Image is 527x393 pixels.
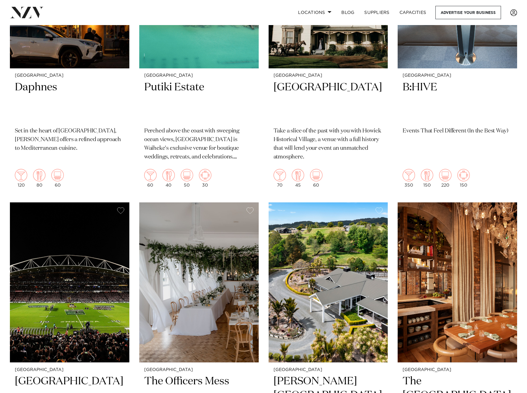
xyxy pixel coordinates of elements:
[292,169,304,181] img: dining.png
[144,368,254,372] small: [GEOGRAPHIC_DATA]
[435,6,501,19] a: Advertise your business
[144,169,157,181] img: cocktail.png
[403,73,512,78] small: [GEOGRAPHIC_DATA]
[144,127,254,162] p: Perched above the coast with sweeping ocean views, [GEOGRAPHIC_DATA] is Waiheke’s exclusive venue...
[395,6,431,19] a: Capacities
[33,169,45,188] div: 80
[15,73,124,78] small: [GEOGRAPHIC_DATA]
[15,169,27,181] img: cocktail.png
[403,127,512,136] p: Events That Feel Different (In the Best Way)
[33,169,45,181] img: dining.png
[421,169,433,188] div: 150
[144,73,254,78] small: [GEOGRAPHIC_DATA]
[51,169,64,188] div: 60
[403,169,415,188] div: 350
[144,169,157,188] div: 60
[144,80,254,122] h2: Putiki Estate
[199,169,211,188] div: 30
[15,169,27,188] div: 120
[51,169,64,181] img: theatre.png
[457,169,470,188] div: 150
[310,169,322,181] img: theatre.png
[274,368,383,372] small: [GEOGRAPHIC_DATA]
[162,169,175,181] img: dining.png
[359,6,394,19] a: SUPPLIERS
[15,368,124,372] small: [GEOGRAPHIC_DATA]
[274,127,383,162] p: Take a slice of the past with you with Howick Historical Village, a venue with a full history tha...
[403,80,512,122] h2: B:HIVE
[15,127,124,153] p: Set in the heart of [GEOGRAPHIC_DATA], [PERSON_NAME] offers a refined approach to Mediterranean c...
[10,7,44,18] img: nzv-logo.png
[439,169,451,188] div: 220
[292,169,304,188] div: 45
[274,169,286,181] img: cocktail.png
[181,169,193,181] img: theatre.png
[15,80,124,122] h2: Daphnes
[403,169,415,181] img: cocktail.png
[457,169,470,181] img: meeting.png
[162,169,175,188] div: 40
[293,6,336,19] a: Locations
[439,169,451,181] img: theatre.png
[274,169,286,188] div: 70
[310,169,322,188] div: 60
[274,80,383,122] h2: [GEOGRAPHIC_DATA]
[274,73,383,78] small: [GEOGRAPHIC_DATA]
[403,368,512,372] small: [GEOGRAPHIC_DATA]
[199,169,211,181] img: meeting.png
[181,169,193,188] div: 50
[421,169,433,181] img: dining.png
[336,6,359,19] a: BLOG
